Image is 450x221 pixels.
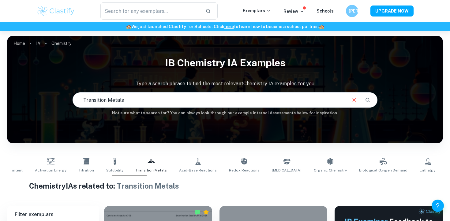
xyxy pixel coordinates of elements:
[7,53,443,73] h1: IB Chemistry IA examples
[106,168,123,173] span: Solubility
[348,94,360,106] button: Clear
[1,23,449,30] h6: We just launched Clastify for Schools. Click to learn how to become a school partner.
[79,168,94,173] span: Titration
[29,180,421,191] h1: Chemistry IAs related to:
[349,8,356,14] h6: [PERSON_NAME]
[203,209,209,215] div: Premium
[194,209,201,215] img: Marked
[317,9,334,13] a: Schools
[272,168,302,173] span: [MEDICAL_DATA]
[73,91,346,109] input: E.g. enthalpy of combustion, Winkler method, phosphate and temperature...
[7,80,443,87] p: Type a search phrase to find the most relevant Chemistry IA examples for you
[243,7,271,14] p: Exemplars
[319,24,324,29] span: 🏫
[13,39,25,48] a: Home
[51,40,71,47] p: Chemistry
[117,182,179,190] span: Transition Metals
[314,168,347,173] span: Organic Chemistry
[346,5,358,17] button: [PERSON_NAME]
[100,2,201,20] input: Search for any exemplars...
[362,95,373,105] button: Search
[224,24,234,29] a: here
[179,168,217,173] span: Acid-Base Reactions
[36,5,75,17] img: Clastify logo
[35,168,66,173] span: Activation Energy
[432,200,444,212] button: Help and Feedback
[136,168,167,173] span: Transition Metals
[420,168,435,173] span: Enthalpy
[36,39,40,48] a: IA
[283,8,304,15] p: Review
[359,168,407,173] span: Biological Oxygen Demand
[7,110,443,116] h6: Not sure what to search for? You can always look through our example Internal Assessments below f...
[126,24,131,29] span: 🏫
[370,6,414,17] button: UPGRADE NOW
[229,168,260,173] span: Redox Reactions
